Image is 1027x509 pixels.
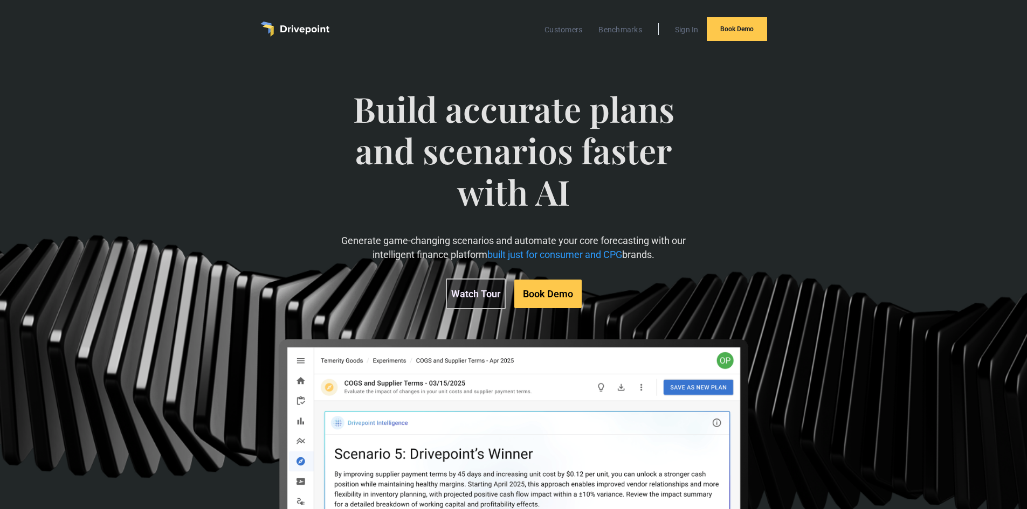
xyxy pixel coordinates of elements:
[336,234,691,261] p: Generate game-changing scenarios and automate your core forecasting with our intelligent finance ...
[670,23,704,37] a: Sign In
[707,17,767,41] a: Book Demo
[260,22,329,37] a: home
[539,23,588,37] a: Customers
[593,23,647,37] a: Benchmarks
[514,280,582,308] a: Book Demo
[336,88,691,234] span: Build accurate plans and scenarios faster with AI
[446,278,506,309] a: Watch Tour
[487,249,622,260] span: built just for consumer and CPG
